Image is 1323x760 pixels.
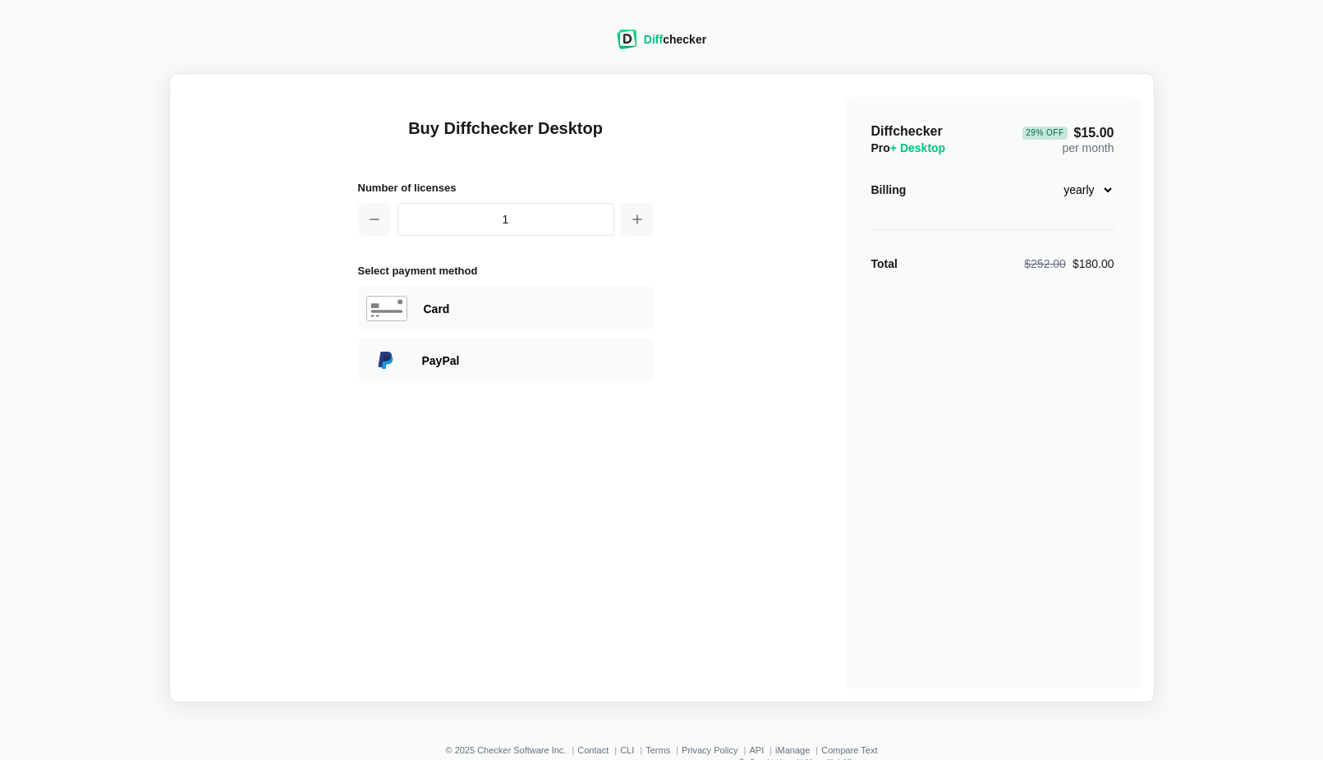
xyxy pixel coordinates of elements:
[617,30,637,49] img: Diffchecker logo
[645,745,670,755] a: Terms
[1024,256,1114,272] div: $180.00
[749,745,764,755] a: API
[871,124,943,138] span: Diffchecker
[821,745,877,755] a: Compare Text
[890,141,945,154] span: + Desktop
[644,31,706,48] div: checker
[682,745,737,755] a: Privacy Policy
[445,745,577,755] li: © 2025 Checker Software Inc.
[644,33,663,46] span: Diff
[358,179,654,196] h2: Number of licenses
[775,745,810,755] a: iManage
[620,745,634,755] a: CLI
[358,286,654,331] div: Paying with Card
[424,301,645,317] div: Paying with Card
[358,262,654,279] h2: Select payment method
[1024,257,1066,270] span: $252.00
[1022,127,1067,140] div: 29 % Off
[617,39,706,52] a: Diffchecker logoDiffchecker
[577,745,609,755] a: Contact
[1022,123,1114,156] div: per month
[871,141,946,154] span: Pro
[358,117,654,159] h1: Buy Diffchecker Desktop
[397,203,614,236] input: 1
[422,352,645,369] div: Paying with PayPal
[871,257,898,270] strong: Total
[358,338,654,383] div: Paying with PayPal
[871,182,907,198] div: Billing
[1022,127,1114,140] span: $15.00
